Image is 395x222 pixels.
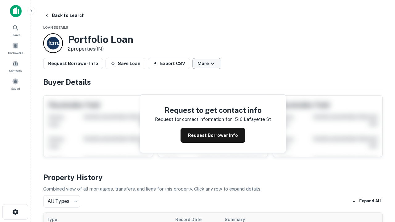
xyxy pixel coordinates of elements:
button: Back to search [42,10,87,21]
a: Borrowers [2,40,29,56]
h4: Property History [43,172,383,183]
span: Contacts [9,68,22,73]
span: Saved [11,86,20,91]
a: Search [2,22,29,39]
button: Expand All [350,197,383,206]
button: Export CSV [148,58,190,69]
h3: Portfolio Loan [68,34,133,45]
button: More [193,58,221,69]
h4: Buyer Details [43,76,383,88]
iframe: Chat Widget [364,153,395,183]
span: Search [10,32,21,37]
p: Combined view of all mortgages, transfers, and liens for this property. Click any row to expand d... [43,185,383,193]
div: All Types [43,195,80,208]
p: Request for contact information for [155,116,232,123]
button: Request Borrower Info [181,128,245,143]
h4: Request to get contact info [155,105,271,116]
p: 1516 lafayette st [233,116,271,123]
p: 2 properties (IN) [68,45,133,53]
span: Loan Details [43,26,68,29]
a: Contacts [2,58,29,74]
button: Save Loan [106,58,145,69]
button: Request Borrower Info [43,58,103,69]
span: Borrowers [8,50,23,55]
a: Saved [2,76,29,92]
img: capitalize-icon.png [10,5,22,17]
